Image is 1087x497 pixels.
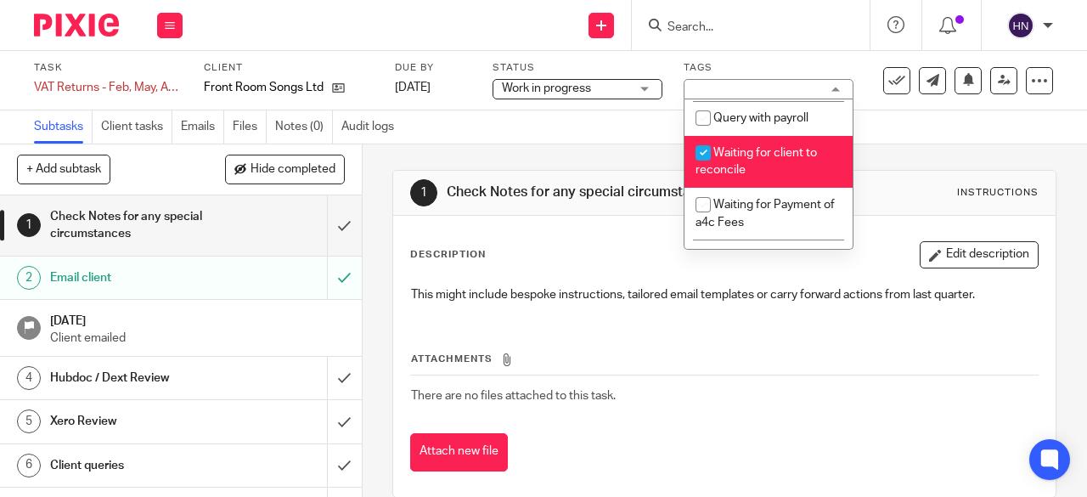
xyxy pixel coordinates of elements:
[50,365,223,391] h1: Hubdoc / Dext Review
[50,330,345,347] p: Client emailed
[341,110,403,144] a: Audit logs
[17,266,41,290] div: 2
[447,184,761,201] h1: Check Notes for any special circumstances
[50,409,223,434] h1: Xero Review
[1007,12,1034,39] img: svg%3E
[50,453,223,478] h1: Client queries
[17,155,110,184] button: + Add subtask
[34,61,183,75] label: Task
[411,354,493,364] span: Attachments
[395,82,431,93] span: [DATE]
[493,61,662,75] label: Status
[251,163,335,177] span: Hide completed
[50,265,223,291] h1: Email client
[17,213,41,237] div: 1
[34,79,183,96] div: VAT Returns - Feb, May, Aug, Nov
[411,286,1038,303] p: This might include bespoke instructions, tailored email templates or carry forward actions from l...
[684,61,853,75] label: Tags
[713,112,808,124] span: Query with payroll
[34,110,93,144] a: Subtasks
[920,241,1039,268] button: Edit description
[957,186,1039,200] div: Instructions
[233,110,267,144] a: Files
[410,433,508,472] button: Attach new file
[225,155,345,184] button: Hide completed
[34,14,119,37] img: Pixie
[696,147,817,177] span: Waiting for client to reconcile
[204,79,324,96] p: Front Room Songs Ltd
[17,366,41,390] div: 4
[204,61,374,75] label: Client
[502,82,591,94] span: Work in progress
[50,204,223,247] h1: Check Notes for any special circumstances
[410,248,486,262] p: Description
[411,390,616,402] span: There are no files attached to this task.
[666,20,819,36] input: Search
[17,409,41,433] div: 5
[395,61,471,75] label: Due by
[181,110,224,144] a: Emails
[410,179,437,206] div: 1
[17,454,41,477] div: 6
[275,110,333,144] a: Notes (0)
[101,110,172,144] a: Client tasks
[50,308,345,330] h1: [DATE]
[696,199,835,229] span: Waiting for Payment of a4c Fees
